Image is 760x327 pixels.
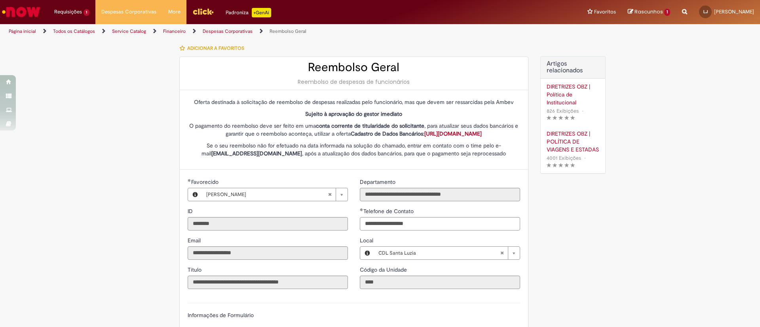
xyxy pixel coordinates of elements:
[168,8,180,16] span: More
[360,276,520,289] input: Código da Unidade
[188,61,520,74] h2: Reembolso Geral
[188,266,203,274] label: Somente leitura - Título
[547,108,579,114] span: 826 Exibições
[360,247,374,259] button: Local, Visualizar este registro CDL Santa Luzia
[84,9,89,16] span: 1
[496,247,508,259] abbr: Limpar campo Local
[703,9,708,14] span: LJ
[1,4,42,20] img: ServiceNow
[112,28,146,34] a: Service Catalog
[360,266,408,273] span: Somente leitura - Código da Unidade
[360,208,363,211] span: Obrigatório Preenchido
[360,266,408,274] label: Somente leitura - Código da Unidade
[583,153,587,163] span: •
[252,8,271,17] p: +GenAi
[188,188,202,201] button: Favorecido, Visualizar este registro Luiz Henrique Pereira Junior
[635,8,663,15] span: Rascunhos
[192,6,214,17] img: click_logo_yellow_360x200.png
[202,188,348,201] a: [PERSON_NAME]Limpar campo Favorecido
[547,155,581,161] span: 4001 Exibições
[226,8,271,17] div: Padroniza
[324,188,336,201] abbr: Limpar campo Favorecido
[316,122,424,129] strong: conta corrente de titularidade do solicitante
[360,237,375,244] span: Local
[188,246,348,260] input: Email
[203,28,253,34] a: Despesas Corporativas
[188,266,203,273] span: Somente leitura - Título
[187,45,244,51] span: Adicionar a Favoritos
[547,60,599,74] h3: Artigos relacionados
[360,217,520,231] input: Telefone de Contato
[163,28,186,34] a: Financeiro
[9,28,36,34] a: Página inicial
[360,188,520,201] input: Departamento
[188,236,202,244] label: Somente leitura - Email
[580,106,585,116] span: •
[547,83,599,106] a: DIRETRIZES OBZ | Política de Institucional
[378,247,500,259] span: CDL Santa Luzia
[179,40,249,57] button: Adicionar a Favoritos
[360,178,397,186] label: Somente leitura - Departamento
[6,24,501,39] ul: Trilhas de página
[191,178,220,185] span: Necessários - Favorecido
[206,188,328,201] span: [PERSON_NAME]
[188,78,520,86] div: Reembolso de despesas de funcionários
[53,28,95,34] a: Todos os Catálogos
[188,312,254,319] label: Informações de Formulário
[188,208,194,215] span: Somente leitura - ID
[270,28,306,34] a: Reembolso Geral
[424,130,482,137] a: [URL][DOMAIN_NAME]
[547,130,599,153] a: DIRETRIZES OBZ | POLÍTICA DE VIAGENS E ESTADAS
[714,8,754,15] span: [PERSON_NAME]
[188,98,520,106] p: Oferta destinada à solicitação de reembolso de despesas realizadas pelo funcionário, mas que deve...
[188,179,191,182] span: Obrigatório Preenchido
[664,9,670,16] span: 1
[188,237,202,244] span: Somente leitura - Email
[188,217,348,231] input: ID
[351,130,482,137] strong: Cadastro de Dados Bancários:
[54,8,82,16] span: Requisições
[188,142,520,157] p: Se o seu reembolso não for efetuado na data informada na solução do chamado, entrar em contato co...
[211,150,302,157] strong: [EMAIL_ADDRESS][DOMAIN_NAME]
[374,247,520,259] a: CDL Santa LuziaLimpar campo Local
[188,276,348,289] input: Título
[305,110,402,117] strong: Sujeito à aprovação do gestor imediato
[594,8,616,16] span: Favoritos
[363,208,415,215] span: Telefone de Contato
[188,122,520,138] p: O pagamento do reembolso deve ser feito em uma , para atualizar seus dados bancários e garantir q...
[628,8,670,16] a: Rascunhos
[101,8,156,16] span: Despesas Corporativas
[188,207,194,215] label: Somente leitura - ID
